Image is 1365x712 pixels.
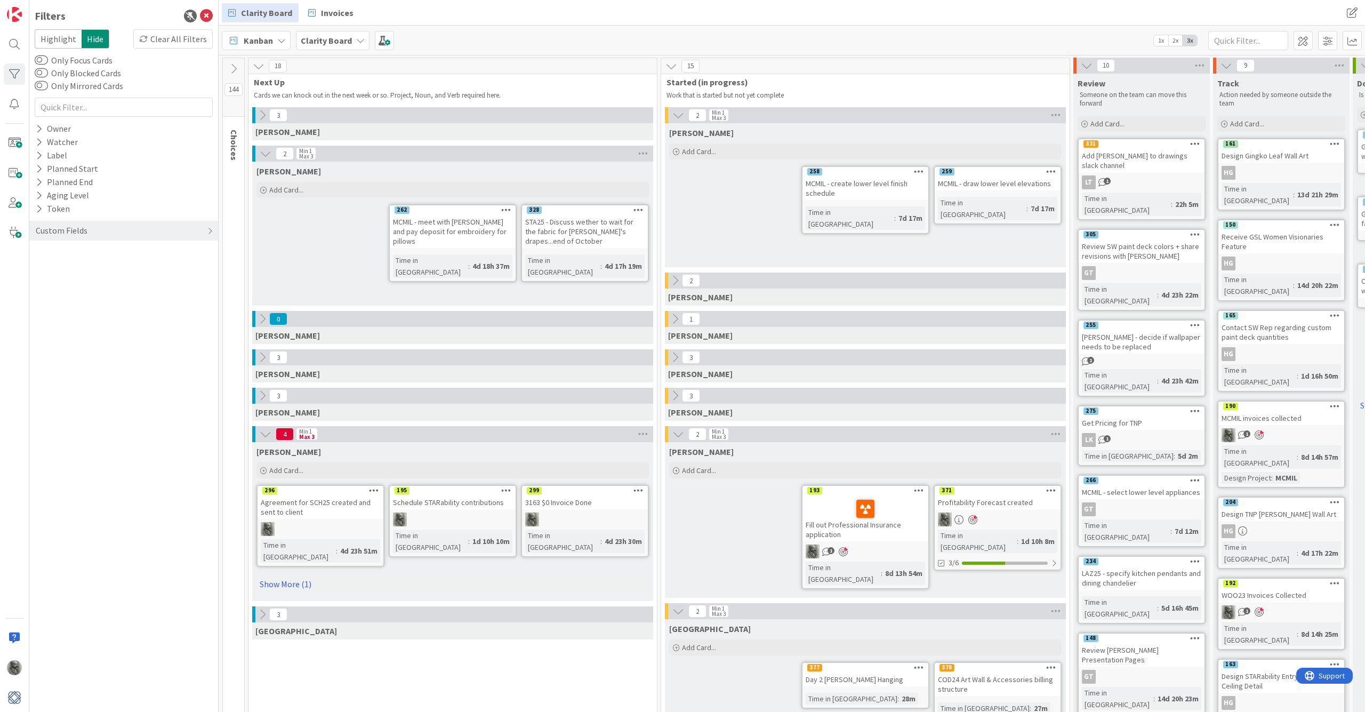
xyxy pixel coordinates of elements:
[35,29,82,49] span: Highlight
[1079,230,1205,263] div: 305Review SW paint deck colors + share revisions with [PERSON_NAME]
[1218,166,1344,180] div: HG
[1082,175,1096,189] div: LT
[1082,596,1157,620] div: Time in [GEOGRAPHIC_DATA]
[1218,507,1344,521] div: Design TNP [PERSON_NAME] Wall Art
[1079,634,1205,643] div: 148
[258,495,383,519] div: Agreement for SCH25 created and sent to client
[1159,289,1201,301] div: 4d 23h 22m
[1082,433,1096,447] div: LK
[1079,239,1205,263] div: Review SW paint deck colors + share revisions with [PERSON_NAME]
[1222,428,1235,442] img: PA
[390,215,516,248] div: MCMIL - meet with [PERSON_NAME] and pay deposit for embroidery for pillows
[682,466,716,475] span: Add Card...
[390,486,516,495] div: 195
[681,60,700,73] span: 15
[299,148,312,154] div: Min 1
[1083,558,1098,565] div: 234
[389,485,517,557] a: 195Schedule STARability contributionsPATime in [GEOGRAPHIC_DATA]:1d 10h 10m
[899,693,918,705] div: 28m
[1243,430,1250,437] span: 1
[667,91,1057,100] p: Work that is started but not yet complete
[338,545,380,557] div: 4d 23h 51m
[522,205,648,215] div: 328
[940,487,954,494] div: 371
[1222,183,1293,206] div: Time in [GEOGRAPHIC_DATA]
[468,535,470,547] span: :
[1295,279,1341,291] div: 14d 20h 22m
[1154,35,1168,46] span: 1x
[1222,445,1297,469] div: Time in [GEOGRAPHIC_DATA]
[390,205,516,215] div: 262
[35,68,48,78] button: Only Blocked Cards
[712,115,726,121] div: Max 3
[1243,607,1250,614] span: 1
[1297,451,1298,463] span: :
[525,513,539,526] img: PA
[1293,279,1295,291] span: :
[600,260,602,272] span: :
[600,535,602,547] span: :
[224,83,243,96] span: 144
[269,109,287,122] span: 3
[1097,59,1115,72] span: 10
[801,662,929,709] a: 377Day 2 [PERSON_NAME] HangingTime in [GEOGRAPHIC_DATA]:28m
[802,673,928,686] div: Day 2 [PERSON_NAME] Hanging
[395,206,409,214] div: 262
[940,168,954,175] div: 259
[1079,643,1205,667] div: Review [PERSON_NAME] Presentation Pages
[35,149,68,162] div: Label
[688,109,706,122] span: 2
[258,486,383,495] div: 296
[1222,524,1235,538] div: HG
[1082,670,1096,684] div: GT
[258,522,383,536] div: PA
[7,690,22,705] img: avatar
[1082,502,1096,516] div: GT
[1223,661,1238,668] div: 163
[1223,403,1238,410] div: 190
[1217,578,1345,650] a: 192WOO23 Invoices CollectedPATime in [GEOGRAPHIC_DATA]:8d 14h 25m
[35,135,79,149] div: Watcher
[802,167,928,177] div: 258
[1218,524,1344,538] div: HG
[1298,370,1341,382] div: 1d 16h 50m
[1271,472,1273,484] span: :
[1083,231,1098,238] div: 305
[525,254,600,278] div: Time in [GEOGRAPHIC_DATA]
[1218,311,1344,344] div: 165Contact SW Rep regarding custom paint deck quantities
[1079,406,1205,430] div: 275Get Pricing for TNP
[1159,602,1201,614] div: 5d 16h 45m
[1218,402,1344,411] div: 190
[1079,321,1205,330] div: 255
[802,495,928,541] div: Fill out Professional Insurance application
[1082,266,1096,280] div: GT
[1079,566,1205,590] div: LAZ25 - specify kitchen pendants and dining chandelier
[1079,230,1205,239] div: 305
[241,6,292,19] span: Clarity Board
[1297,628,1298,640] span: :
[1173,198,1201,210] div: 22h 5m
[1079,670,1205,684] div: GT
[276,147,294,160] span: 2
[261,539,336,563] div: Time in [GEOGRAPHIC_DATA]
[1217,78,1239,89] span: Track
[468,260,470,272] span: :
[390,486,516,509] div: 195Schedule STARability contributions
[1082,369,1157,393] div: Time in [GEOGRAPHIC_DATA]
[261,522,275,536] img: PA
[934,166,1062,225] a: 259MCMIL - draw lower level elevationsTime in [GEOGRAPHIC_DATA]:7d 17m
[1082,687,1153,710] div: Time in [GEOGRAPHIC_DATA]
[522,495,648,509] div: 3163 $0 Invoice Done
[1222,541,1297,565] div: Time in [GEOGRAPHIC_DATA]
[1222,622,1297,646] div: Time in [GEOGRAPHIC_DATA]
[1157,375,1159,387] span: :
[1079,330,1205,354] div: [PERSON_NAME] - decide if wallpaper needs to be replaced
[1218,311,1344,321] div: 165
[222,3,299,22] a: Clarity Board
[1223,140,1238,148] div: 161
[1083,407,1098,415] div: 275
[35,98,213,117] input: Quick Filter...
[1298,628,1341,640] div: 8d 14h 25m
[393,254,468,278] div: Time in [GEOGRAPHIC_DATA]
[807,487,822,494] div: 193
